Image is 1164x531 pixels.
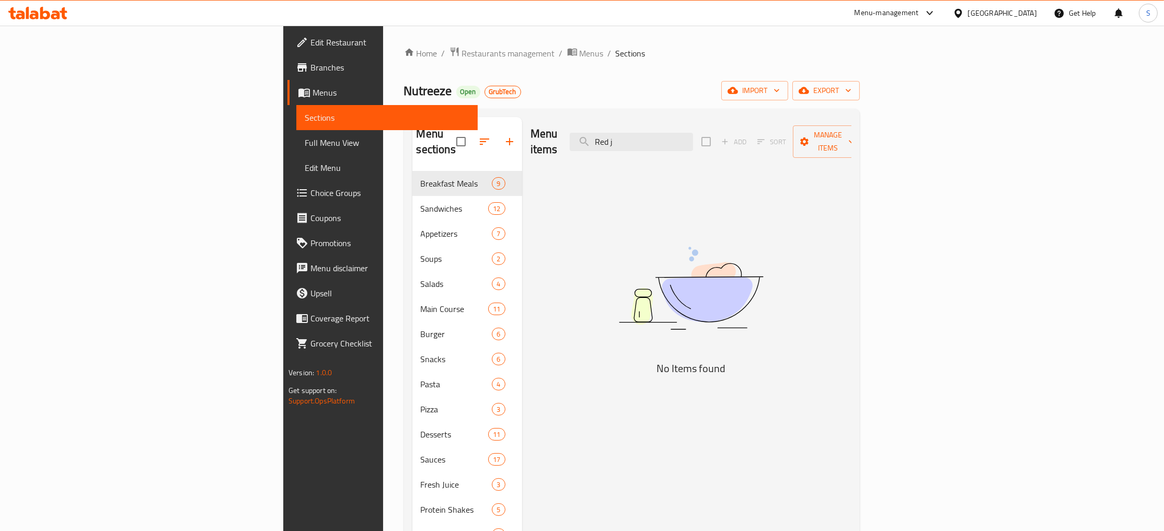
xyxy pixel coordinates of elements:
[855,7,919,19] div: Menu-management
[287,281,478,306] a: Upsell
[531,126,558,157] h2: Menu items
[421,303,489,315] span: Main Course
[316,366,332,379] span: 1.0.0
[287,55,478,80] a: Branches
[412,372,522,397] div: Pasta4
[792,81,860,100] button: export
[287,205,478,230] a: Coupons
[289,366,314,379] span: Version:
[492,505,504,515] span: 5
[421,453,489,466] span: Sauces
[305,161,469,174] span: Edit Menu
[489,430,504,440] span: 11
[287,30,478,55] a: Edit Restaurant
[488,453,505,466] div: items
[492,379,504,389] span: 4
[287,331,478,356] a: Grocery Checklist
[412,271,522,296] div: Salads4
[492,405,504,414] span: 3
[421,503,492,516] span: Protein Shakes
[421,177,492,190] span: Breakfast Meals
[488,202,505,215] div: items
[310,36,469,49] span: Edit Restaurant
[296,130,478,155] a: Full Menu View
[421,278,492,290] span: Salads
[570,133,693,151] input: search
[492,353,505,365] div: items
[287,180,478,205] a: Choice Groups
[489,304,504,314] span: 11
[580,47,604,60] span: Menus
[287,230,478,256] a: Promotions
[492,403,505,415] div: items
[488,303,505,315] div: items
[305,111,469,124] span: Sections
[721,81,788,100] button: import
[492,278,505,290] div: items
[421,428,489,441] span: Desserts
[412,171,522,196] div: Breakfast Meals9
[421,202,489,215] span: Sandwiches
[421,378,492,390] span: Pasta
[492,378,505,390] div: items
[801,129,855,155] span: Manage items
[421,252,492,265] span: Soups
[472,129,497,154] span: Sort sections
[421,328,492,340] span: Burger
[421,227,492,240] span: Appetizers
[310,287,469,299] span: Upsell
[305,136,469,149] span: Full Menu View
[492,354,504,364] span: 6
[730,84,780,97] span: import
[801,84,851,97] span: export
[492,279,504,289] span: 4
[310,187,469,199] span: Choice Groups
[412,397,522,422] div: Pizza3
[412,497,522,522] div: Protein Shakes5
[412,296,522,321] div: Main Course11
[289,394,355,408] a: Support.OpsPlatform
[421,403,492,415] span: Pizza
[412,321,522,347] div: Burger6
[289,384,337,397] span: Get support on:
[287,256,478,281] a: Menu disclaimer
[310,61,469,74] span: Branches
[412,196,522,221] div: Sandwiches12
[492,227,505,240] div: items
[608,47,612,60] li: /
[751,134,793,150] span: Select section first
[421,478,492,491] span: Fresh Juice
[296,105,478,130] a: Sections
[489,455,504,465] span: 17
[492,229,504,239] span: 7
[492,177,505,190] div: items
[287,306,478,331] a: Coverage Report
[313,86,469,99] span: Menus
[412,422,522,447] div: Desserts11
[492,179,504,189] span: 9
[793,125,863,158] button: Manage items
[616,47,646,60] span: Sections
[421,353,492,365] span: Snacks
[310,312,469,325] span: Coverage Report
[492,503,505,516] div: items
[492,480,504,490] span: 3
[296,155,478,180] a: Edit Menu
[310,262,469,274] span: Menu disclaimer
[310,337,469,350] span: Grocery Checklist
[560,219,822,357] img: dish.svg
[287,80,478,105] a: Menus
[412,246,522,271] div: Soups2
[412,447,522,472] div: Sauces17
[489,204,504,214] span: 12
[492,328,505,340] div: items
[492,478,505,491] div: items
